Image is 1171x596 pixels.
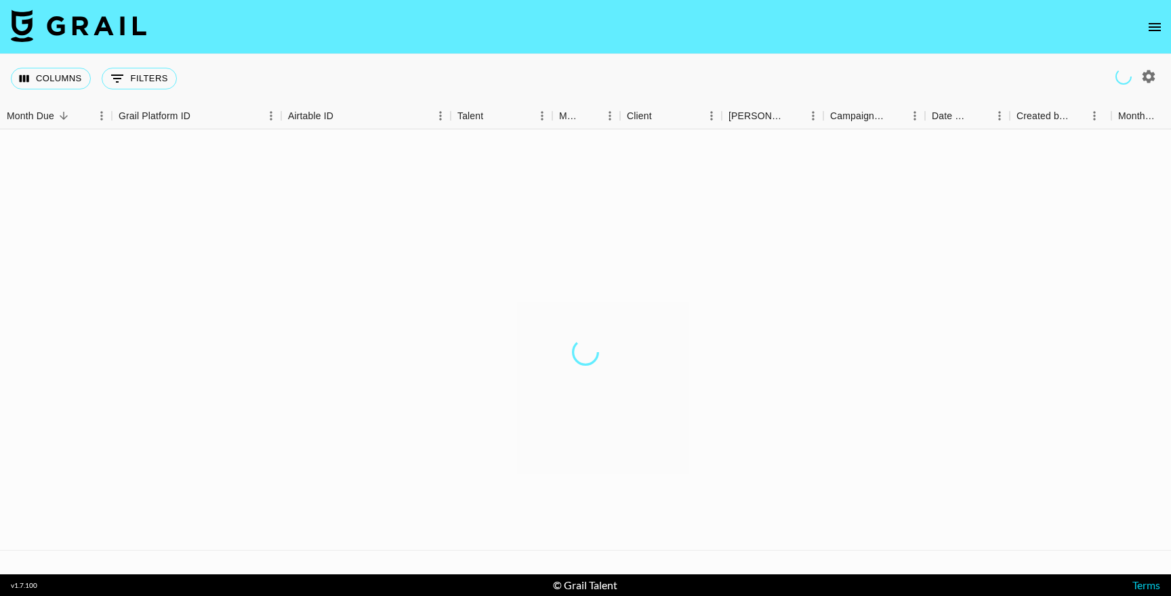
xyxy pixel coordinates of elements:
[532,106,552,126] button: Menu
[1069,106,1088,125] button: Sort
[119,103,190,129] div: Grail Platform ID
[11,68,91,89] button: Select columns
[457,103,483,129] div: Talent
[451,103,552,129] div: Talent
[886,106,905,125] button: Sort
[581,106,600,125] button: Sort
[288,103,333,129] div: Airtable ID
[823,103,925,129] div: Campaign (Type)
[905,106,925,126] button: Menu
[620,103,722,129] div: Client
[281,103,451,129] div: Airtable ID
[1132,578,1160,591] a: Terms
[830,103,886,129] div: Campaign (Type)
[701,106,722,126] button: Menu
[430,106,451,126] button: Menu
[932,103,970,129] div: Date Created
[7,103,54,129] div: Month Due
[333,106,352,125] button: Sort
[552,103,620,129] div: Manager
[1141,14,1168,41] button: open drawer
[190,106,209,125] button: Sort
[1084,106,1105,126] button: Menu
[553,578,617,592] div: © Grail Talent
[925,103,1010,129] div: Date Created
[1016,103,1069,129] div: Created by Grail Team
[1118,103,1157,129] div: Month Due
[728,103,784,129] div: [PERSON_NAME]
[989,106,1010,126] button: Menu
[722,103,823,129] div: Booker
[559,103,581,129] div: Manager
[483,106,502,125] button: Sort
[11,581,37,590] div: v 1.7.100
[803,106,823,126] button: Menu
[970,106,989,125] button: Sort
[627,103,652,129] div: Client
[652,106,671,125] button: Sort
[600,106,620,126] button: Menu
[102,68,177,89] button: Show filters
[112,103,281,129] div: Grail Platform ID
[11,9,146,42] img: Grail Talent
[261,106,281,126] button: Menu
[1114,67,1132,85] span: Refreshing clients, managers, users, talent, campaigns...
[91,106,112,126] button: Menu
[54,106,73,125] button: Sort
[784,106,803,125] button: Sort
[1010,103,1111,129] div: Created by Grail Team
